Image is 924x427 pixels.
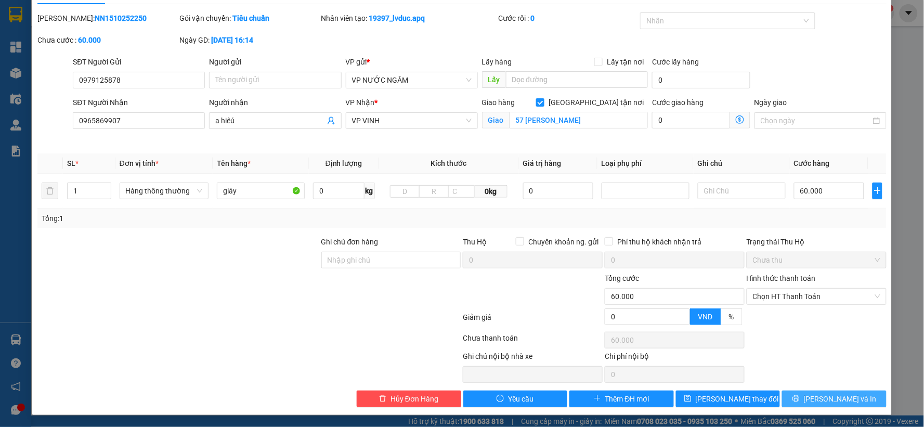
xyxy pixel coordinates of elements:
span: 0kg [475,185,507,198]
span: Hủy Đơn Hàng [391,393,438,405]
span: Thu Hộ [463,238,487,246]
strong: CHUYỂN PHÁT NHANH AN PHÚ QUÝ [24,8,99,42]
span: Hàng thông thường [126,183,202,199]
span: VND [698,313,713,321]
span: kg [365,183,375,199]
div: Gói vận chuyển: [179,12,319,24]
th: Ghi chú [694,153,790,174]
button: plus [873,183,882,199]
input: Dọc đường [506,71,648,88]
span: [GEOGRAPHIC_DATA], [GEOGRAPHIC_DATA] ↔ [GEOGRAPHIC_DATA] [23,44,100,80]
input: Cước giao hàng [652,112,730,128]
div: Giảm giá [462,312,604,330]
button: exclamation-circleYêu cầu [463,391,568,407]
span: Tên hàng [217,159,251,167]
label: Ghi chú đơn hàng [321,238,379,246]
span: Giao [482,112,510,128]
div: Người nhận [209,97,341,108]
span: exclamation-circle [497,395,504,403]
input: Ngày giao [761,115,871,126]
span: Giá trị hàng [523,159,562,167]
button: plusThêm ĐH mới [569,391,674,407]
b: Tiêu chuẩn [232,14,269,22]
label: Ngày giao [754,98,787,107]
b: 0 [531,14,535,22]
span: % [729,313,734,321]
div: Tổng: 1 [42,213,357,224]
span: Tổng cước [605,274,639,282]
span: [PERSON_NAME] và In [804,393,877,405]
button: printer[PERSON_NAME] và In [782,391,887,407]
input: Ghi chú đơn hàng [321,252,461,268]
span: Định lượng [326,159,362,167]
div: Chưa cước : [37,34,177,46]
span: printer [792,395,800,403]
input: VD: Bàn, Ghế [217,183,305,199]
div: Nhân viên tạo: [321,12,497,24]
div: Chi phí nội bộ [605,351,745,366]
b: NN1510252250 [95,14,147,22]
input: R [419,185,449,198]
span: Thêm ĐH mới [605,393,649,405]
span: [PERSON_NAME] thay đổi [696,393,779,405]
span: Giao hàng [482,98,515,107]
label: Cước giao hàng [652,98,704,107]
span: Lấy tận nơi [603,56,648,68]
span: VP Nhận [346,98,375,107]
span: Chưa thu [753,252,880,268]
span: Chuyển khoản ng. gửi [524,236,603,248]
span: Cước hàng [794,159,830,167]
span: Chọn HT Thanh Toán [753,289,880,304]
div: Chưa thanh toán [462,332,604,351]
label: Cước lấy hàng [652,58,699,66]
span: user-add [327,117,335,125]
span: SL [67,159,75,167]
span: Lấy [482,71,506,88]
span: delete [379,395,386,403]
div: Cước rồi : [499,12,639,24]
button: save[PERSON_NAME] thay đổi [676,391,780,407]
b: 19397_lvduc.apq [369,14,425,22]
span: Yêu cầu [508,393,533,405]
span: VP VINH [352,113,472,128]
div: Ghi chú nội bộ nhà xe [463,351,603,366]
input: C [448,185,475,198]
input: Ghi Chú [698,183,786,199]
input: D [390,185,420,198]
span: Kích thước [431,159,467,167]
div: [PERSON_NAME]: [37,12,177,24]
span: plus [873,187,882,195]
span: dollar-circle [736,115,744,124]
b: 60.000 [78,36,101,44]
b: [DATE] 16:14 [211,36,253,44]
input: Cước lấy hàng [652,72,750,88]
label: Hình thức thanh toán [747,274,816,282]
input: Giao tận nơi [510,112,648,128]
div: SĐT Người Gửi [73,56,205,68]
div: VP gửi [346,56,478,68]
span: save [684,395,692,403]
button: delete [42,183,58,199]
th: Loại phụ phí [597,153,694,174]
div: SĐT Người Nhận [73,97,205,108]
span: Phí thu hộ khách nhận trả [613,236,706,248]
span: Đơn vị tính [120,159,159,167]
span: plus [594,395,601,403]
span: VP NƯỚC NGẦM [352,72,472,88]
span: Lấy hàng [482,58,512,66]
button: deleteHủy Đơn Hàng [357,391,461,407]
div: Người gửi [209,56,341,68]
div: Trạng thái Thu Hộ [747,236,887,248]
img: logo [5,56,20,108]
div: Ngày GD: [179,34,319,46]
span: [GEOGRAPHIC_DATA] tận nơi [544,97,648,108]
